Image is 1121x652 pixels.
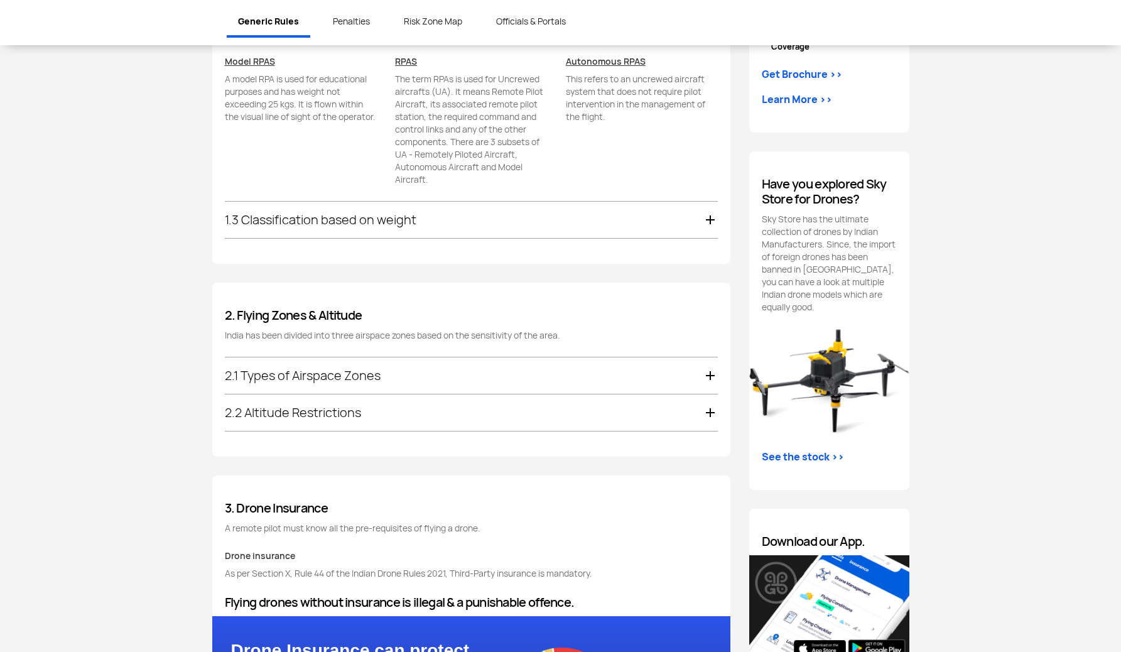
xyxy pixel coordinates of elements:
[225,329,718,342] p: India has been divided into three airspace zones based on the sensitivity of the area.
[566,56,646,67] u: Autonomous RPAS
[225,567,718,580] p: As per Section X, Rule 44 of the Indian Drone Rules 2021, Third-Party insurance is mandatory.
[225,56,275,67] u: Model RPAS
[225,202,718,238] div: 1.3 Classification based on weight
[762,177,897,207] h4: Have you explored Sky Store for Drones?
[225,308,718,323] h4: 2. Flying Zones & Altitude
[227,8,310,38] a: Generic Rules
[225,73,377,123] p: A model RPA is used for educational purposes and has weight not exceeding 25 kgs. It is flown wit...
[762,92,832,107] a: Learn More >>
[225,522,718,535] p: A remote pilot must know all the pre-requisites of flying a drone.
[225,394,718,431] div: 2.2 Altitude Restrictions
[225,550,718,562] p: Drone insurance
[762,450,844,465] a: See the stock >>
[762,534,897,549] h4: Download our App.
[566,73,718,123] p: This refers to an uncrewed aircraft system that does not require pilot intervention in the manage...
[395,56,417,67] u: RPAS
[762,67,842,82] div: Get Brochure >>
[225,357,718,394] div: 2.1 Types of Airspace Zones
[395,73,547,186] p: The term RPAs is used for Uncrewed aircrafts (UA). It means Remote Pilot Aircraft, its associated...
[225,595,718,610] h4: Flying drones without insurance is illegal & a punishable offence.
[393,8,474,35] a: Risk Zone Map
[225,501,718,516] h4: 3. Drone Insurance
[762,213,897,313] p: Sky Store has the ultimate collection of drones by Indian Manufacturers. Since, the import of for...
[485,8,577,35] a: Officials & Portals
[749,329,909,435] img: Did you know about NPNT drones?
[322,8,381,35] a: Penalties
